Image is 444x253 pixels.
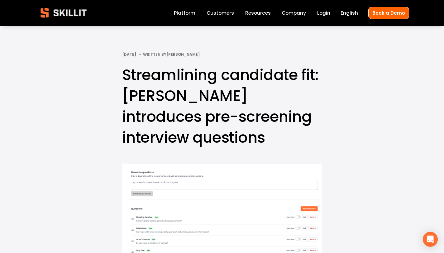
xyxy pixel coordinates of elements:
[282,9,306,17] a: Company
[122,64,322,148] h1: Streamlining candidate fit: [PERSON_NAME] introduces pre-screening interview questions
[245,9,271,17] span: Resources
[35,3,92,22] img: Skillit
[166,52,200,57] a: [PERSON_NAME]
[174,9,195,17] a: Platform
[423,232,438,247] div: Open Intercom Messenger
[122,52,136,57] span: [DATE]
[341,9,358,17] div: language picker
[245,9,271,17] a: folder dropdown
[368,7,409,19] a: Book a Demo
[341,9,358,17] span: English
[317,9,330,17] a: Login
[143,52,200,57] div: Written By
[207,9,234,17] a: Customers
